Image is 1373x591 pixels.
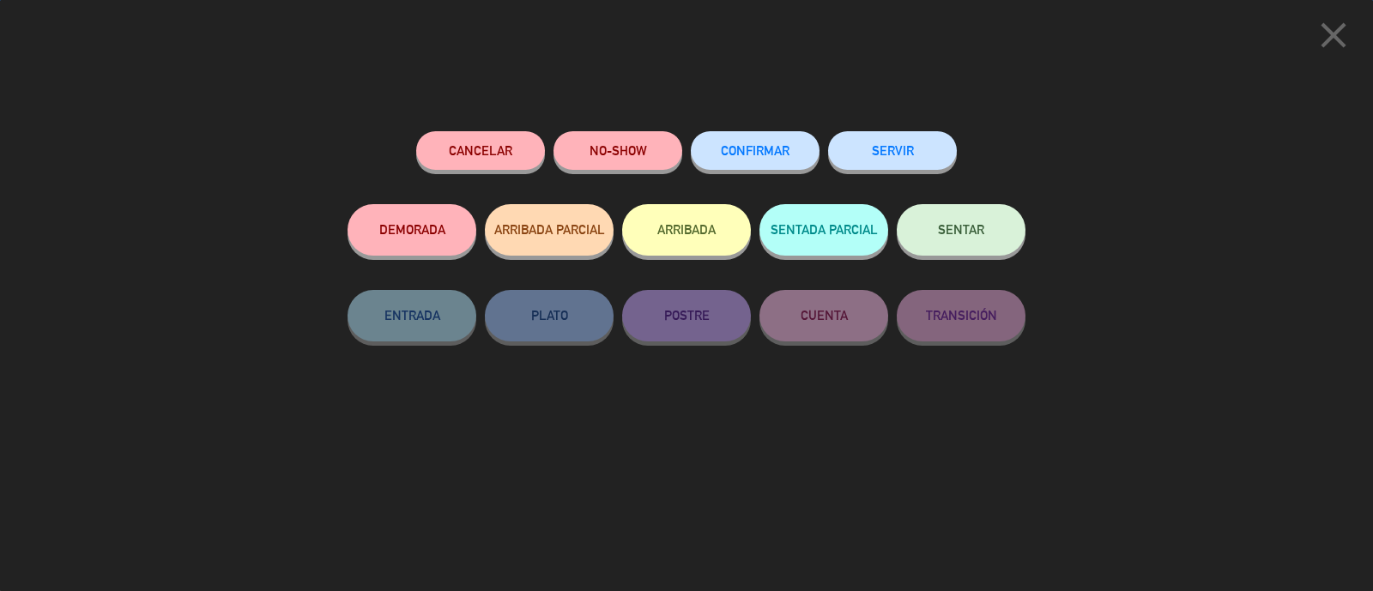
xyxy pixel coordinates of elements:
button: SENTAR [897,204,1025,256]
button: CUENTA [759,290,888,341]
span: ARRIBADA PARCIAL [494,222,605,237]
span: SENTAR [938,222,984,237]
button: ENTRADA [348,290,476,341]
button: POSTRE [622,290,751,341]
button: ARRIBADA [622,204,751,256]
button: TRANSICIÓN [897,290,1025,341]
button: NO-SHOW [553,131,682,170]
button: DEMORADA [348,204,476,256]
button: ARRIBADA PARCIAL [485,204,614,256]
button: CONFIRMAR [691,131,820,170]
button: PLATO [485,290,614,341]
i: close [1312,14,1355,57]
button: SERVIR [828,131,957,170]
button: Cancelar [416,131,545,170]
button: SENTADA PARCIAL [759,204,888,256]
span: CONFIRMAR [721,143,789,158]
button: close [1307,13,1360,63]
